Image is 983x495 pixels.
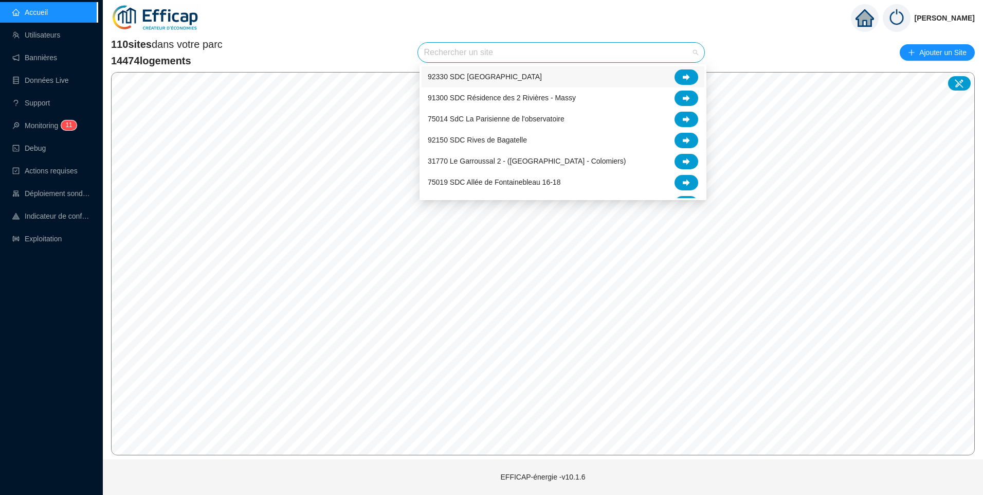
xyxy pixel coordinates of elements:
[422,87,704,109] div: 91300 SDC Résidence des 2 Rivières - Massy
[428,114,565,125] span: 75014 SdC La Parisienne de l'observatoire
[422,66,704,87] div: 92330 SDC Parc Penthievre
[919,45,967,60] span: Ajouter un Site
[12,99,50,107] a: questionSupport
[422,172,704,193] div: 75019 SDC Allée de Fontainebleau 16-18
[900,44,975,61] button: Ajouter un Site
[915,2,975,34] span: [PERSON_NAME]
[12,31,60,39] a: teamUtilisateurs
[112,73,974,455] canvas: Map
[428,135,527,146] span: 92150 SDC Rives de Bagatelle
[111,37,223,51] span: dans votre parc
[69,121,72,129] span: 1
[111,39,152,50] span: 110 sites
[61,120,76,130] sup: 11
[65,121,69,129] span: 1
[12,235,62,243] a: slidersExploitation
[428,156,626,167] span: 31770 Le Garroussal 2 - ([GEOGRAPHIC_DATA] - Colomiers)
[12,167,20,174] span: check-square
[422,109,704,130] div: 75014 SdC La Parisienne de l'observatoire
[111,54,223,68] span: 14474 logements
[855,9,874,27] span: home
[428,177,560,188] span: 75019 SDC Allée de Fontainebleau 16-18
[12,54,57,62] a: notificationBannières
[12,144,46,152] a: codeDebug
[12,76,69,84] a: databaseDonnées Live
[428,72,542,82] span: 92330 SDC [GEOGRAPHIC_DATA]
[422,130,704,151] div: 92150 SDC Rives de Bagatelle
[422,193,704,214] div: 45000 M2i Orléans
[12,8,48,16] a: homeAccueil
[422,151,704,172] div: 31770 Le Garroussal 2 - (Toulouse - Colomiers)
[12,189,90,198] a: clusterDéploiement sondes
[12,121,74,130] a: monitorMonitoring11
[12,212,90,220] a: heat-mapIndicateur de confort
[883,4,911,32] img: power
[25,167,78,175] span: Actions requises
[908,49,915,56] span: plus
[501,473,586,481] span: EFFICAP-énergie - v10.1.6
[428,93,576,103] span: 91300 SDC Résidence des 2 Rivières - Massy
